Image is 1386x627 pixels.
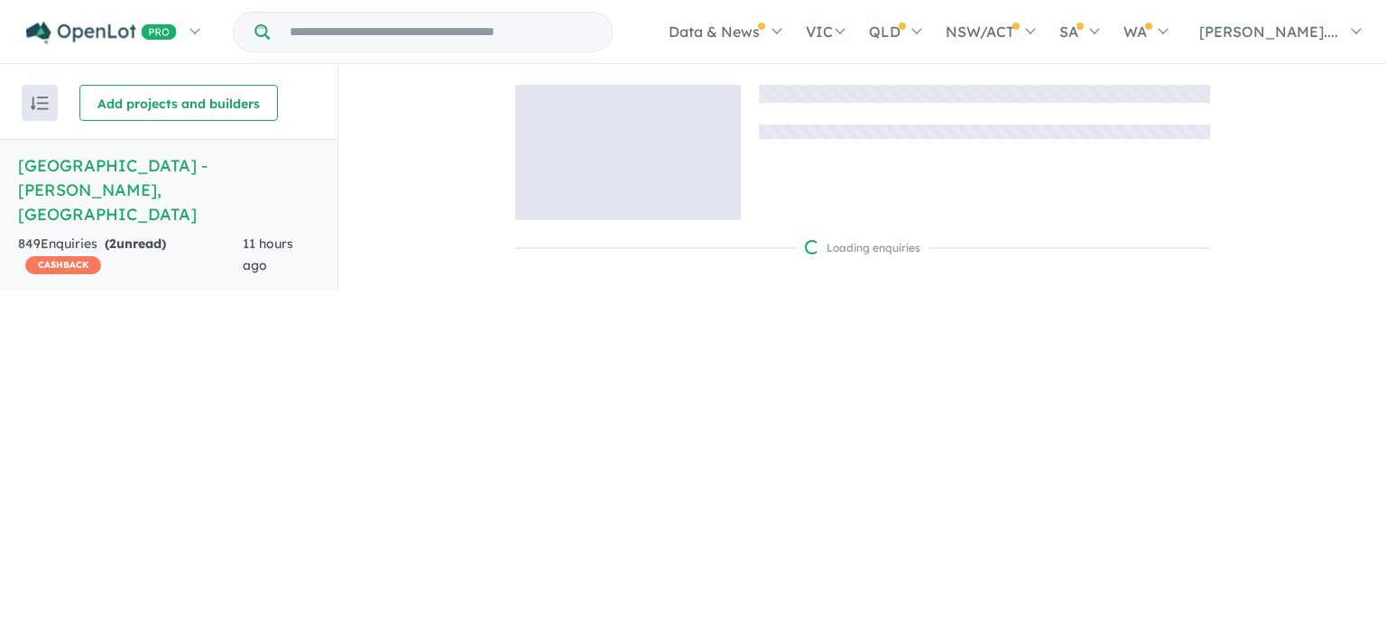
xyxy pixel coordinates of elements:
[273,13,608,51] input: Try estate name, suburb, builder or developer
[26,22,177,44] img: Openlot PRO Logo White
[18,234,243,277] div: 849 Enquir ies
[243,235,293,273] span: 11 hours ago
[105,235,166,252] strong: ( unread)
[109,235,116,252] span: 2
[18,153,319,226] h5: [GEOGRAPHIC_DATA] - [PERSON_NAME] , [GEOGRAPHIC_DATA]
[31,97,49,110] img: sort.svg
[25,256,101,274] span: CASHBACK
[805,239,920,257] div: Loading enquiries
[79,85,278,121] button: Add projects and builders
[1199,23,1338,41] span: [PERSON_NAME]....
